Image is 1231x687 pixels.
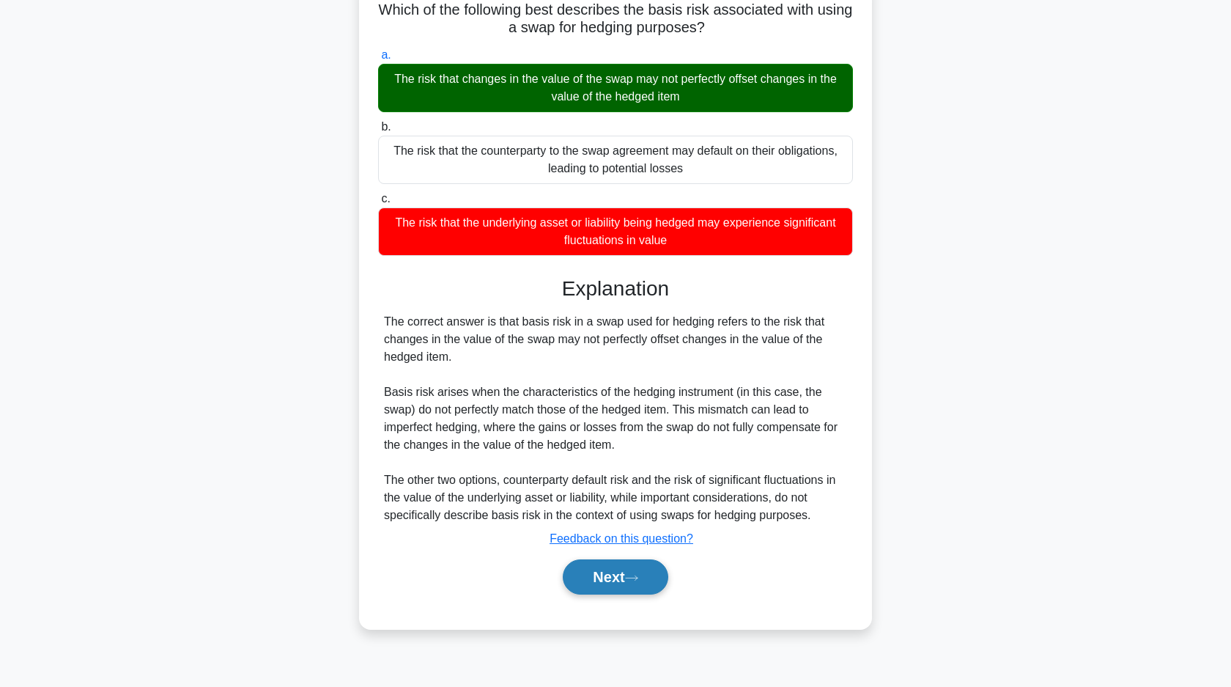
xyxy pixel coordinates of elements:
[384,313,847,524] div: The correct answer is that basis risk in a swap used for hedging refers to the risk that changes ...
[550,532,693,545] a: Feedback on this question?
[378,207,853,256] div: The risk that the underlying asset or liability being hedged may experience significant fluctuati...
[381,48,391,61] span: a.
[377,1,854,37] h5: Which of the following best describes the basis risk associated with using a swap for hedging pur...
[378,64,853,112] div: The risk that changes in the value of the swap may not perfectly offset changes in the value of t...
[381,120,391,133] span: b.
[563,559,668,595] button: Next
[381,192,390,205] span: c.
[387,276,844,301] h3: Explanation
[378,136,853,184] div: The risk that the counterparty to the swap agreement may default on their obligations, leading to...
